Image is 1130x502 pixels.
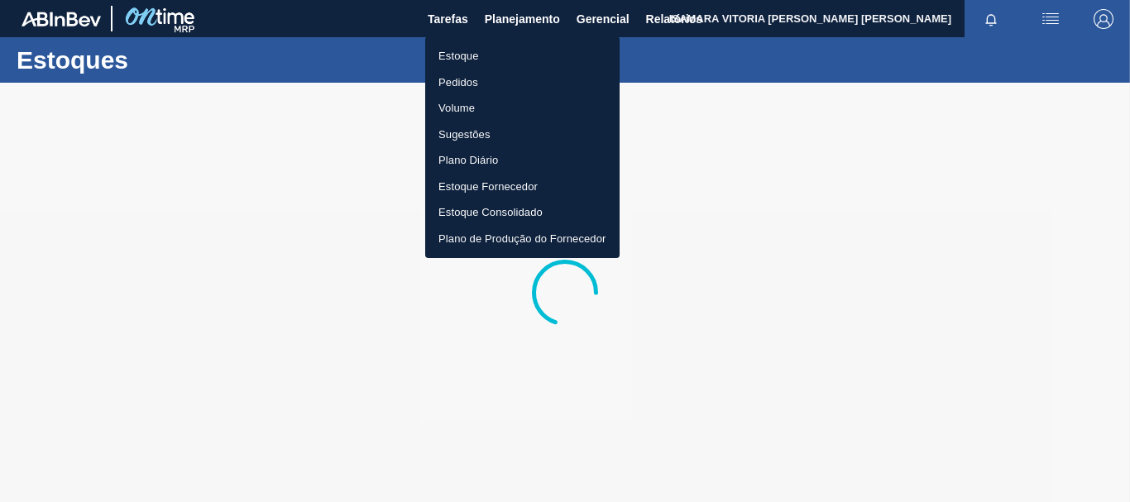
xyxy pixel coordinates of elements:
a: Sugestões [425,122,620,148]
a: Estoque Consolidado [425,199,620,226]
a: Volume [425,95,620,122]
a: Estoque [425,43,620,69]
a: Estoque Fornecedor [425,174,620,200]
a: Plano Diário [425,147,620,174]
a: Plano de Produção do Fornecedor [425,226,620,252]
a: Pedidos [425,69,620,96]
